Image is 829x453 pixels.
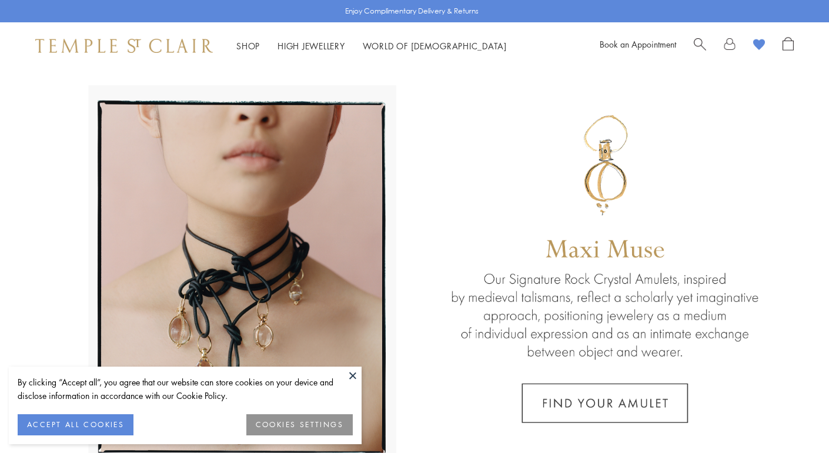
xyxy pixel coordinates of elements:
[236,39,507,53] nav: Main navigation
[600,38,676,50] a: Book an Appointment
[18,375,353,402] div: By clicking “Accept all”, you agree that our website can store cookies on your device and disclos...
[236,40,260,52] a: ShopShop
[246,414,353,435] button: COOKIES SETTINGS
[783,37,794,55] a: Open Shopping Bag
[753,37,765,55] a: View Wishlist
[694,37,706,55] a: Search
[345,5,479,17] p: Enjoy Complimentary Delivery & Returns
[35,39,213,53] img: Temple St. Clair
[278,40,345,52] a: High JewelleryHigh Jewellery
[18,414,133,435] button: ACCEPT ALL COOKIES
[363,40,507,52] a: World of [DEMOGRAPHIC_DATA]World of [DEMOGRAPHIC_DATA]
